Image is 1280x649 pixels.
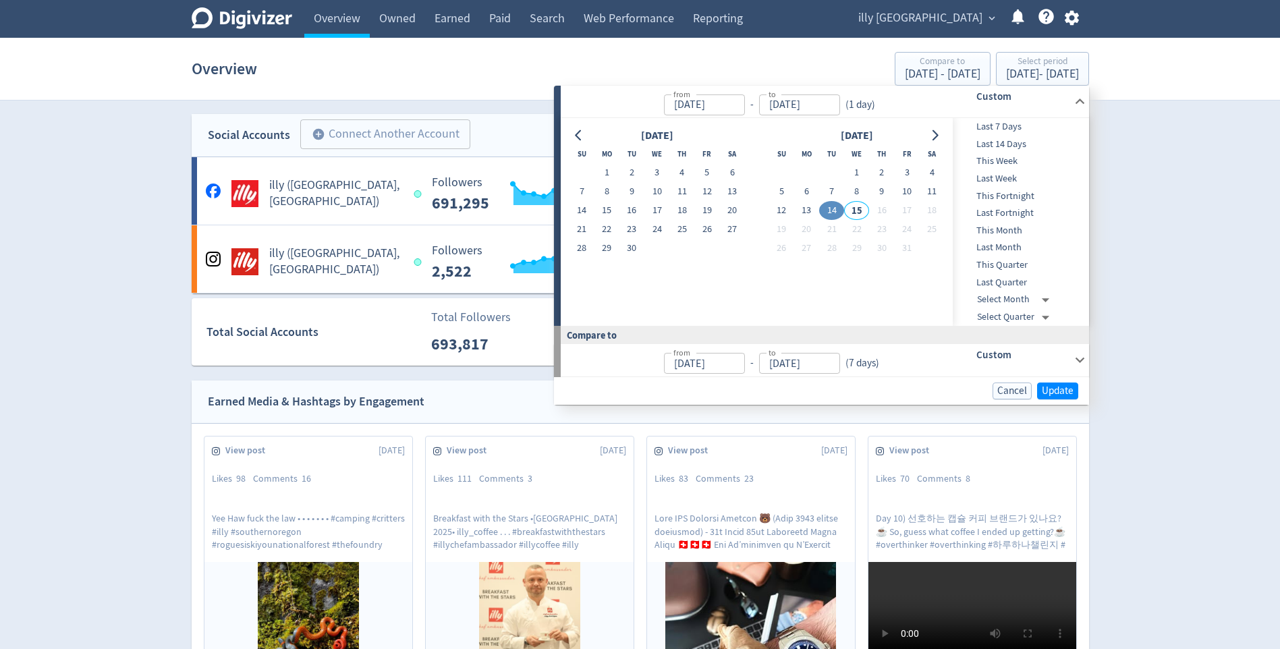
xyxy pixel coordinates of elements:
[953,137,1086,152] span: Last 14 Days
[953,152,1086,170] div: This Week
[433,512,626,550] p: Breakfast with the Stars •[GEOGRAPHIC_DATA] 2025• illy_coffee . . . #breakfastwiththestars #illyc...
[569,126,589,145] button: Go to previous month
[1006,57,1079,68] div: Select period
[917,472,978,486] div: Comments
[953,136,1086,153] div: Last 14 Days
[953,240,1086,255] span: Last Month
[966,472,970,484] span: 8
[819,239,844,258] button: 28
[997,386,1027,396] span: Cancel
[894,182,919,201] button: 10
[619,182,644,201] button: 9
[794,239,819,258] button: 27
[644,220,669,239] button: 24
[694,163,719,182] button: 5
[996,52,1089,86] button: Select period[DATE]- [DATE]
[819,220,844,239] button: 21
[269,177,402,210] h5: illy ([GEOGRAPHIC_DATA], [GEOGRAPHIC_DATA])
[769,201,794,220] button: 12
[554,326,1089,344] div: Compare to
[844,220,869,239] button: 22
[414,190,426,198] span: Data last synced: 15 Oct 2025, 9:02am (AEDT)
[794,182,819,201] button: 6
[920,182,945,201] button: 11
[894,163,919,182] button: 3
[669,163,694,182] button: 4
[840,97,881,113] div: ( 1 day )
[720,220,745,239] button: 27
[425,176,628,212] svg: Followers ---
[953,222,1086,239] div: This Month
[431,308,511,327] p: Total Followers
[300,119,470,149] button: Connect Another Account
[594,182,619,201] button: 8
[1037,383,1078,399] button: Update
[569,239,594,258] button: 28
[889,444,937,457] span: View post
[953,239,1086,256] div: Last Month
[644,163,669,182] button: 3
[637,127,677,145] div: [DATE]
[528,472,532,484] span: 3
[869,201,894,220] button: 16
[561,344,1089,376] div: from-to(7 days)Custom
[720,144,745,163] th: Saturday
[953,189,1086,204] span: This Fortnight
[744,472,754,484] span: 23
[231,180,258,207] img: illy (AU, NZ) undefined
[905,57,980,68] div: Compare to
[953,258,1086,273] span: This Quarter
[837,127,877,145] div: [DATE]
[920,201,945,220] button: 18
[745,356,759,371] div: -
[668,444,715,457] span: View post
[208,392,424,412] div: Earned Media & Hashtags by Engagement
[953,119,1086,134] span: Last 7 Days
[569,144,594,163] th: Sunday
[600,444,626,457] span: [DATE]
[854,7,999,29] button: illy [GEOGRAPHIC_DATA]
[894,239,919,258] button: 31
[953,171,1086,186] span: Last Week
[669,220,694,239] button: 25
[457,472,472,484] span: 111
[953,170,1086,188] div: Last Week
[894,144,919,163] th: Friday
[720,182,745,201] button: 13
[694,144,719,163] th: Friday
[905,68,980,80] div: [DATE] - [DATE]
[655,512,847,550] p: Lore IPS Dolorsi Ametcon 🐻 (Adip 3943 elitse doeiusmod) - 31t Incid 85ut Laboreetd Magna Aliqu 🇨🇭...
[619,144,644,163] th: Tuesday
[479,472,540,486] div: Comments
[858,7,982,29] span: illy [GEOGRAPHIC_DATA]
[977,308,1055,326] div: Select Quarter
[720,201,745,220] button: 20
[1042,386,1074,396] span: Update
[433,472,479,486] div: Likes
[900,472,910,484] span: 70
[819,182,844,201] button: 7
[953,154,1086,169] span: This Week
[447,444,494,457] span: View post
[669,144,694,163] th: Thursday
[231,248,258,275] img: illy (AU, NZ) undefined
[876,472,917,486] div: Likes
[644,144,669,163] th: Wednesday
[769,347,776,358] label: to
[720,163,745,182] button: 6
[561,86,1089,118] div: from-to(1 day)Custom
[192,225,1089,293] a: illy (AU, NZ) undefinedilly ([GEOGRAPHIC_DATA], [GEOGRAPHIC_DATA]) Followers --- <1% Followers 2,...
[225,444,273,457] span: View post
[920,220,945,239] button: 25
[269,246,402,278] h5: illy ([GEOGRAPHIC_DATA], [GEOGRAPHIC_DATA])
[594,201,619,220] button: 15
[920,163,945,182] button: 4
[925,126,945,145] button: Go to next month
[976,88,1069,105] h6: Custom
[953,188,1086,205] div: This Fortnight
[212,472,253,486] div: Likes
[312,128,325,141] span: add_circle
[869,144,894,163] th: Thursday
[920,144,945,163] th: Saturday
[619,239,644,258] button: 30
